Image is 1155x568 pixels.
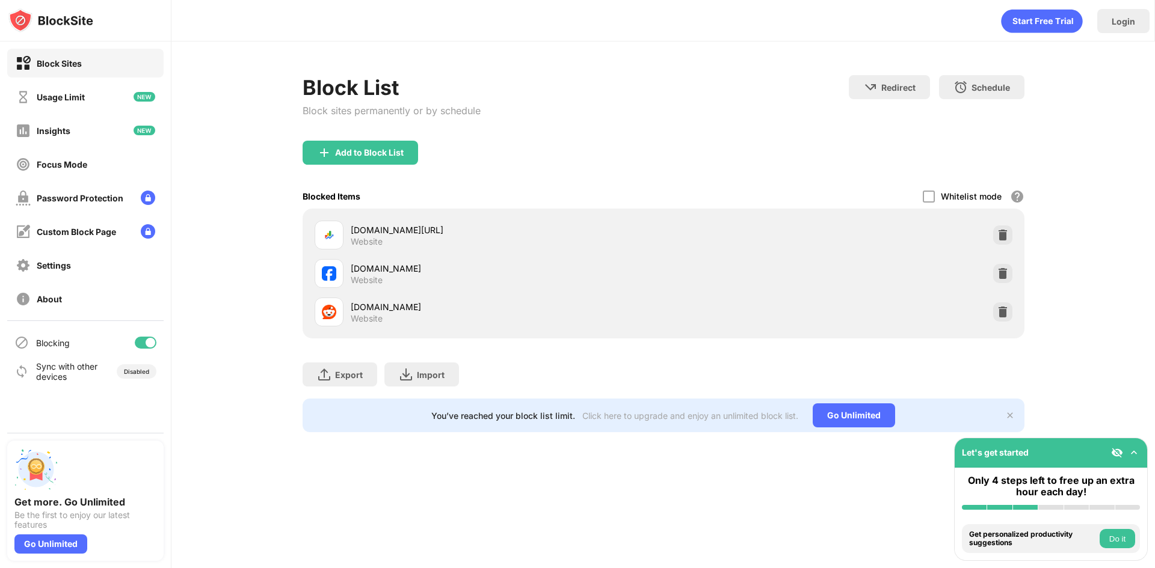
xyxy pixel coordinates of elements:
div: Add to Block List [335,148,404,157]
div: Block List [303,75,481,100]
img: blocking-icon.svg [14,335,29,350]
img: logo-blocksite.svg [8,8,93,32]
img: omni-setup-toggle.svg [1128,447,1140,459]
div: Get personalized productivity suggestions [969,530,1097,548]
div: Insights [37,126,70,136]
img: eye-not-visible.svg [1111,447,1123,459]
div: Password Protection [37,193,123,203]
img: favicons [322,305,336,319]
div: Blocked Items [303,191,360,201]
div: Custom Block Page [37,227,116,237]
div: Be the first to enjoy our latest features [14,510,156,530]
div: Settings [37,260,71,270]
div: Block Sites [37,58,82,69]
div: You’ve reached your block list limit. [431,411,575,421]
div: Let's get started [962,447,1029,457]
img: block-on.svg [16,56,31,71]
img: time-usage-off.svg [16,90,31,105]
img: insights-off.svg [16,123,31,138]
div: Go Unlimited [14,534,87,554]
div: Go Unlimited [813,403,895,427]
img: about-off.svg [16,292,31,307]
div: Login [1112,16,1135,26]
div: Export [335,370,363,380]
img: push-unlimited.svg [14,448,58,491]
div: animation [1001,9,1083,33]
div: Sync with other devices [36,361,98,382]
img: settings-off.svg [16,258,31,273]
div: Website [351,275,383,286]
div: Schedule [972,82,1010,93]
img: x-button.svg [1005,411,1015,420]
img: password-protection-off.svg [16,191,31,206]
img: new-icon.svg [134,126,155,135]
div: Usage Limit [37,92,85,102]
div: [DOMAIN_NAME][URL] [351,224,664,236]
img: focus-off.svg [16,157,31,172]
img: lock-menu.svg [141,191,155,205]
img: favicons [322,266,336,281]
img: new-icon.svg [134,92,155,102]
img: customize-block-page-off.svg [16,224,31,239]
img: lock-menu.svg [141,224,155,239]
div: Whitelist mode [941,191,1002,201]
img: favicons [322,228,336,242]
div: Website [351,236,383,247]
div: Redirect [881,82,916,93]
div: Website [351,313,383,324]
div: Get more. Go Unlimited [14,496,156,508]
div: Block sites permanently or by schedule [303,105,481,117]
div: About [37,294,62,304]
button: Do it [1100,529,1135,548]
img: sync-icon.svg [14,364,29,379]
div: Click here to upgrade and enjoy an unlimited block list. [582,411,798,421]
div: Focus Mode [37,159,87,169]
div: Import [417,370,445,380]
div: Only 4 steps left to free up an extra hour each day! [962,475,1140,498]
div: [DOMAIN_NAME] [351,262,664,275]
div: [DOMAIN_NAME] [351,301,664,313]
div: Blocking [36,338,70,348]
div: Disabled [124,368,149,375]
